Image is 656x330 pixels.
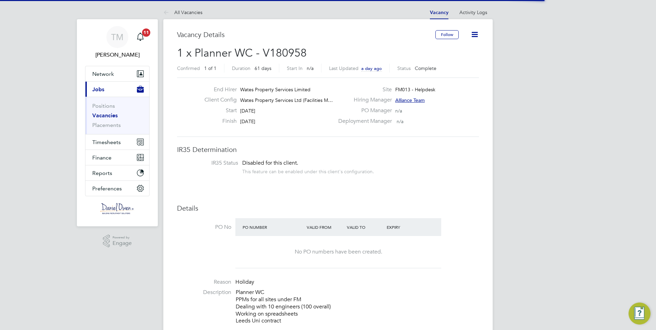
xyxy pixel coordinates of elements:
div: Valid To [345,221,385,233]
label: Confirmed [177,65,200,71]
a: Activity Logs [459,9,487,15]
span: a day ago [361,66,382,71]
div: Expiry [385,221,425,233]
img: danielowen-logo-retina.png [100,203,134,214]
span: n/a [395,108,402,114]
label: End Hirer [199,86,237,93]
span: Jobs [92,86,104,93]
p: Planner WC PPMs for all sites under FM Dealing with 10 engineers (100 overall) Working on spreads... [236,289,479,325]
label: Last Updated [329,65,359,71]
a: Placements [92,122,121,128]
span: Disabled for this client. [242,160,298,166]
button: Preferences [85,181,149,196]
button: Reports [85,165,149,180]
label: Duration [232,65,250,71]
a: TM[PERSON_NAME] [85,26,150,59]
span: Complete [415,65,436,71]
span: [DATE] [240,108,255,114]
span: Network [92,71,114,77]
button: Finance [85,150,149,165]
h3: IR35 Determination [177,145,479,154]
div: Valid From [305,221,345,233]
span: Wates Property Services Limited [240,86,311,93]
a: Powered byEngage [103,235,132,248]
label: PO No [177,224,231,231]
button: Timesheets [85,134,149,150]
a: Go to home page [85,203,150,214]
h3: Vacancy Details [177,30,435,39]
span: 1 x Planner WC - V180958 [177,46,307,60]
a: Positions [92,103,115,109]
span: Holiday [235,279,254,285]
a: Vacancies [92,112,118,119]
span: n/a [397,118,403,125]
span: 11 [142,28,150,37]
span: [DATE] [240,118,255,125]
span: Tom Meachin [85,51,150,59]
div: No PO numbers have been created. [242,248,434,256]
span: n/a [307,65,314,71]
span: Alliance Team [395,97,425,103]
button: Engage Resource Center [629,303,651,325]
span: 1 of 1 [204,65,216,71]
label: Deployment Manager [334,118,392,125]
div: PO Number [241,221,305,233]
h3: Details [177,204,479,213]
label: Start [199,107,237,114]
label: Site [334,86,392,93]
span: Finance [92,154,112,161]
span: Timesheets [92,139,121,145]
label: IR35 Status [184,160,238,167]
div: Jobs [85,97,149,134]
button: Jobs [85,82,149,97]
span: Powered by [113,235,132,240]
label: Client Config [199,96,237,104]
span: Wates Property Services Ltd (Facilities M… [240,97,333,103]
label: Description [177,289,231,296]
span: FM013 - Helpdesk [395,86,435,93]
label: Status [397,65,411,71]
a: All Vacancies [163,9,202,15]
div: This feature can be enabled under this client's configuration. [242,167,374,175]
span: Reports [92,170,112,176]
button: Follow [435,30,459,39]
a: 11 [133,26,147,48]
span: 61 days [255,65,271,71]
a: Vacancy [430,10,448,15]
span: TM [111,33,124,42]
nav: Main navigation [77,19,158,226]
label: Finish [199,118,237,125]
label: Start In [287,65,303,71]
span: Engage [113,240,132,246]
label: PO Manager [334,107,392,114]
button: Network [85,66,149,81]
label: Reason [177,279,231,286]
span: Preferences [92,185,122,192]
label: Hiring Manager [334,96,392,104]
